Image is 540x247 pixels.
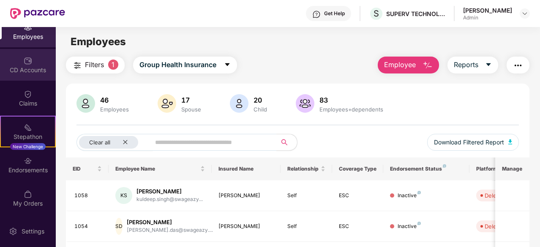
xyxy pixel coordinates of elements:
[180,106,203,113] div: Spouse
[339,223,377,231] div: ESC
[10,8,65,19] img: New Pazcare Logo
[10,143,46,150] div: New Challenge
[374,8,379,19] span: S
[139,60,216,70] span: Group Health Insurance
[127,218,213,226] div: [PERSON_NAME]
[24,23,32,32] img: svg+xml;base64,PHN2ZyBpZD0iRW1wbG95ZWVzIiB4bWxucz0iaHR0cDovL3d3dy53My5vcmcvMjAwMC9zdmciIHdpZHRoPS...
[180,96,203,104] div: 17
[485,61,492,69] span: caret-down
[398,192,421,200] div: Inactive
[71,35,126,48] span: Employees
[66,57,125,73] button: Filters1
[312,10,321,19] img: svg+xml;base64,PHN2ZyBpZD0iSGVscC0zMngzMiIgeG1sbnM9Imh0dHA6Ly93d3cudzMub3JnLzIwMDAvc3ZnIiB3aWR0aD...
[230,94,248,113] img: svg+xml;base64,PHN2ZyB4bWxucz0iaHR0cDovL3d3dy53My5vcmcvMjAwMC9zdmciIHhtbG5zOnhsaW5rPSJodHRwOi8vd3...
[218,192,274,200] div: [PERSON_NAME]
[485,222,505,231] div: Deleted
[212,157,281,180] th: Insured Name
[109,157,212,180] th: Employee Name
[1,133,55,141] div: Stepathon
[384,60,416,70] span: Employee
[521,10,528,17] img: svg+xml;base64,PHN2ZyBpZD0iRHJvcGRvd24tMzJ4MzIiIHhtbG5zPSJodHRwOi8vd3d3LnczLm9yZy8yMDAwL3N2ZyIgd2...
[417,222,421,225] img: svg+xml;base64,PHN2ZyB4bWxucz0iaHR0cDovL3d3dy53My5vcmcvMjAwMC9zdmciIHdpZHRoPSI4IiBoZWlnaHQ9IjgiIH...
[72,60,82,71] img: svg+xml;base64,PHN2ZyB4bWxucz0iaHR0cDovL3d3dy53My5vcmcvMjAwMC9zdmciIHdpZHRoPSIyNCIgaGVpZ2h0PSIyNC...
[318,106,385,113] div: Employees+dependents
[24,90,32,98] img: svg+xml;base64,PHN2ZyBpZD0iQ2xhaW0iIHhtbG5zPSJodHRwOi8vd3d3LnczLm9yZy8yMDAwL3N2ZyIgd2lkdGg9IjIwIi...
[390,166,462,172] div: Endorsement Status
[513,60,523,71] img: svg+xml;base64,PHN2ZyB4bWxucz0iaHR0cDovL3d3dy53My5vcmcvMjAwMC9zdmciIHdpZHRoPSIyNCIgaGVpZ2h0PSIyNC...
[339,192,377,200] div: ESC
[281,157,332,180] th: Relationship
[495,157,529,180] th: Manage
[423,60,433,71] img: svg+xml;base64,PHN2ZyB4bWxucz0iaHR0cDovL3d3dy53My5vcmcvMjAwMC9zdmciIHhtbG5zOnhsaW5rPSJodHRwOi8vd3...
[454,60,478,70] span: Reports
[158,94,176,113] img: svg+xml;base64,PHN2ZyB4bWxucz0iaHR0cDovL3d3dy53My5vcmcvMjAwMC9zdmciIHhtbG5zOnhsaW5rPSJodHRwOi8vd3...
[287,166,319,172] span: Relationship
[24,157,32,165] img: svg+xml;base64,PHN2ZyBpZD0iRW5kb3JzZW1lbnRzIiB4bWxucz0iaHR0cDovL3d3dy53My5vcmcvMjAwMC9zdmciIHdpZH...
[76,94,95,113] img: svg+xml;base64,PHN2ZyB4bWxucz0iaHR0cDovL3d3dy53My5vcmcvMjAwMC9zdmciIHhtbG5zOnhsaW5rPSJodHRwOi8vd3...
[136,187,203,195] div: [PERSON_NAME]
[108,60,118,70] span: 1
[85,60,104,70] span: Filters
[9,227,17,236] img: svg+xml;base64,PHN2ZyBpZD0iU2V0dGluZy0yMHgyMCIgeG1sbnM9Imh0dHA6Ly93d3cudzMub3JnLzIwMDAvc3ZnIiB3aW...
[224,61,231,69] span: caret-down
[276,134,297,151] button: search
[398,223,421,231] div: Inactive
[427,134,519,151] button: Download Filtered Report
[74,192,102,200] div: 1058
[123,139,128,145] span: close
[447,57,498,73] button: Reportscaret-down
[74,223,102,231] div: 1054
[508,139,513,144] img: svg+xml;base64,PHN2ZyB4bWxucz0iaHR0cDovL3d3dy53My5vcmcvMjAwMC9zdmciIHhtbG5zOnhsaW5rPSJodHRwOi8vd3...
[24,123,32,132] img: svg+xml;base64,PHN2ZyB4bWxucz0iaHR0cDovL3d3dy53My5vcmcvMjAwMC9zdmciIHdpZHRoPSIyMSIgaGVpZ2h0PSIyMC...
[287,223,325,231] div: Self
[252,96,269,104] div: 20
[115,218,123,235] div: SD
[252,106,269,113] div: Child
[89,139,110,146] span: Clear all
[463,14,512,21] div: Admin
[276,139,293,146] span: search
[417,191,421,194] img: svg+xml;base64,PHN2ZyB4bWxucz0iaHR0cDovL3d3dy53My5vcmcvMjAwMC9zdmciIHdpZHRoPSI4IiBoZWlnaHQ9IjgiIH...
[443,164,446,168] img: svg+xml;base64,PHN2ZyB4bWxucz0iaHR0cDovL3d3dy53My5vcmcvMjAwMC9zdmciIHdpZHRoPSI4IiBoZWlnaHQ9IjgiIH...
[136,195,203,204] div: kuldeep.singh@swageazy...
[476,166,523,172] div: Platform Status
[73,166,96,172] span: EID
[463,6,512,14] div: [PERSON_NAME]
[133,57,237,73] button: Group Health Insurancecaret-down
[287,192,325,200] div: Self
[485,191,505,200] div: Deleted
[98,106,131,113] div: Employees
[218,223,274,231] div: [PERSON_NAME]
[434,138,504,147] span: Download Filtered Report
[66,157,109,180] th: EID
[332,157,384,180] th: Coverage Type
[76,134,153,151] button: Clear allclose
[378,57,439,73] button: Employee
[296,94,314,113] img: svg+xml;base64,PHN2ZyB4bWxucz0iaHR0cDovL3d3dy53My5vcmcvMjAwMC9zdmciIHhtbG5zOnhsaW5rPSJodHRwOi8vd3...
[24,57,32,65] img: svg+xml;base64,PHN2ZyBpZD0iQ0RfQWNjb3VudHMiIGRhdGEtbmFtZT0iQ0QgQWNjb3VudHMiIHhtbG5zPSJodHRwOi8vd3...
[24,190,32,198] img: svg+xml;base64,PHN2ZyBpZD0iTXlfT3JkZXJzIiBkYXRhLW5hbWU9Ik15IE9yZGVycyIgeG1sbnM9Imh0dHA6Ly93d3cudz...
[318,96,385,104] div: 83
[127,226,213,234] div: [PERSON_NAME].das@swageazy....
[324,10,345,17] div: Get Help
[98,96,131,104] div: 46
[115,166,199,172] span: Employee Name
[115,187,132,204] div: KS
[386,10,445,18] div: SUPERV TECHNOLOGIES PRIVATE LIMITED
[19,227,47,236] div: Settings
